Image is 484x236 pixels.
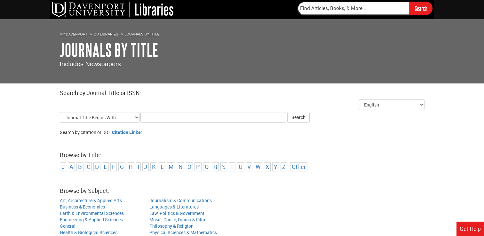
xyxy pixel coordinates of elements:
[95,163,99,170] a: Browse by D
[149,204,199,210] a: Languages & Literatures
[142,162,149,171] li: Browse by letter
[194,162,202,171] li: Browse by letter
[169,163,174,170] a: Browse by M
[110,162,117,171] li: Browse by letter
[266,163,269,170] a: Browse by X
[239,163,242,170] a: Browse by U
[298,2,409,15] input: Find Articles, Books, & More...
[144,163,147,170] a: Browse by J
[282,163,286,170] a: Browse by Z
[118,162,125,171] li: Browse by letter
[112,163,115,170] a: Browse by F
[78,163,82,170] a: Browse by B
[102,162,109,171] li: Browse by letter
[159,162,165,171] li: Browse by letter
[127,162,134,171] li: Browse by letter
[60,40,158,60] a: Journals By Title
[456,222,484,236] a: Get Help
[187,163,191,170] a: Browse by O
[205,163,209,170] a: Browse by Q
[237,162,244,171] li: Browse by letter
[177,162,184,171] li: Browse by letter
[69,163,73,170] a: Browse by A
[222,163,226,170] a: Browse by S
[152,163,156,170] a: Browse by K
[52,2,173,17] img: DU Libraries
[196,163,200,170] a: Browse by P
[76,162,83,171] li: Browse by letter
[60,31,424,37] ol: Breadcrumbs
[220,162,227,171] li: Browse by letter
[272,162,279,171] li: Browse by letter
[87,163,90,170] a: Browse by C
[60,59,424,69] p: Includes Newspapers
[287,112,310,123] button: Search
[274,163,277,170] a: Browse by Y
[213,163,217,170] a: Browse by R
[60,204,105,210] a: Business & Economics
[254,162,262,171] li: Browse by letter
[212,162,219,171] li: Browse by letter
[125,32,160,36] a: Journals By Title
[230,163,234,170] a: Browse by T
[203,162,210,171] li: Browse by letter
[120,163,124,170] a: Browse by G
[93,162,100,171] li: Browse by letter
[136,162,141,171] li: Browse by letter
[60,32,88,36] a: My Davenport
[60,188,424,194] h2: Browse by Subject:
[60,162,66,171] li: Browse by letter
[149,223,194,229] a: Philosophy & Religion
[60,223,75,229] a: General
[149,210,204,216] a: Law, Politics & Government
[85,162,92,171] li: Browse by letter
[247,163,251,170] a: Browse by V
[94,32,118,36] a: DU Libraries
[129,163,133,170] a: Browse by H
[179,163,183,170] a: Browse by N
[60,90,424,96] h2: Search by Journal Title or ISSN:
[161,163,164,170] a: Browse by L
[61,163,65,170] a: Browse by 0
[60,229,117,235] a: Health & Biological Sciences
[60,197,122,203] a: Art, Architecture & Applied Arts
[409,2,432,15] input: Search
[60,210,124,216] a: Earth & Environmental Sciences
[256,163,261,170] a: Browse by W
[138,163,139,170] a: Browse by I
[229,162,235,171] li: Browse by letter
[149,216,205,223] a: Music, Dance, Drama & Film
[281,162,287,171] li: Browse by letter
[149,197,212,203] a: Journalism & Communications
[264,162,271,171] li: Browse by letter
[246,162,252,171] li: Browse by letter
[60,129,111,135] span: Search by citation or DOI:
[112,129,142,135] a: Citation Linker
[150,162,157,171] li: Browse by letter
[104,163,107,170] a: Browse by E
[149,229,217,235] a: Physical Sciences & Mathematics
[292,163,306,170] a: Browse by other
[60,152,424,158] h2: Browse by Title:
[186,162,193,171] li: Browse by letter
[60,216,123,223] a: Engineering & Applied Sciences
[167,162,175,171] li: Browse by letter
[68,162,75,171] li: Browse by letter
